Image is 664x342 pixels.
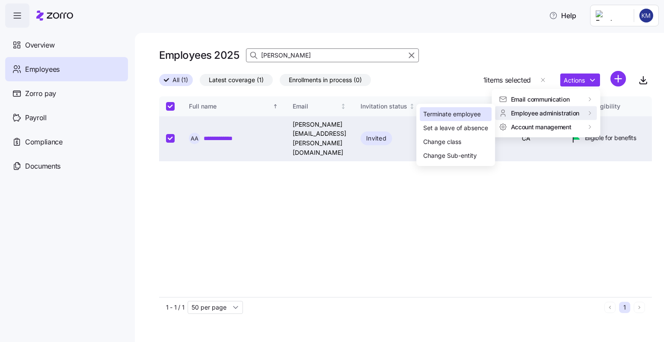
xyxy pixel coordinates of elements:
[511,109,580,117] span: Employee administration
[423,123,488,133] div: Set a leave of absence
[423,109,481,119] div: Terminate employee
[511,122,571,131] span: Account management
[286,116,354,161] td: [PERSON_NAME][EMAIL_ADDRESS][PERSON_NAME][DOMAIN_NAME]
[166,134,175,143] input: Select record 1
[423,137,461,147] div: Change class
[366,133,386,144] span: Invited
[511,95,570,103] span: Email communication
[585,134,636,142] span: Eligible for benefits
[515,116,564,161] td: CA
[191,136,198,141] span: A A
[423,151,477,160] div: Change Sub-entity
